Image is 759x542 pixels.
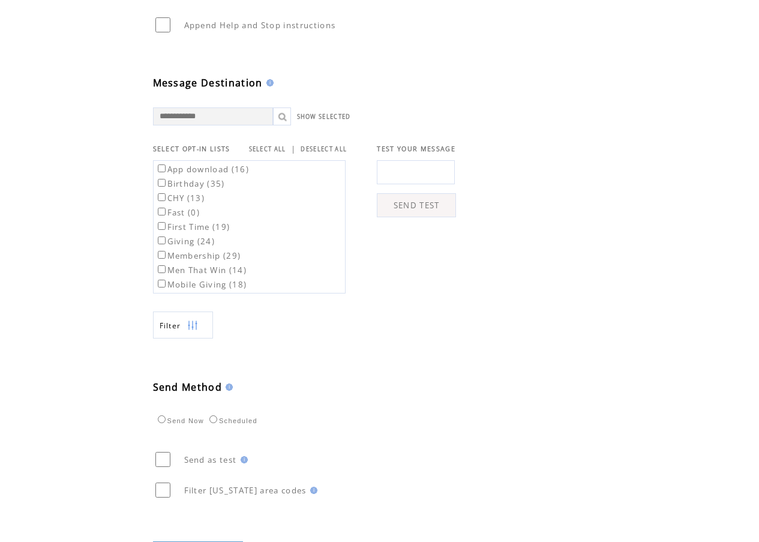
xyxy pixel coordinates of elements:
label: App download (16) [155,164,250,175]
input: App download (16) [158,164,166,172]
label: Men That Win (14) [155,265,247,276]
label: CHY (13) [155,193,205,203]
input: First Time (19) [158,222,166,230]
input: Mobile Giving (18) [158,280,166,288]
input: Scheduled [209,415,217,423]
span: Message Destination [153,76,263,89]
label: First Time (19) [155,221,230,232]
label: Send Now [155,417,204,424]
input: Birthday (35) [158,179,166,187]
span: | [291,143,296,154]
input: Send Now [158,415,166,423]
label: Fast (0) [155,207,200,218]
a: DESELECT ALL [301,145,347,153]
img: help.gif [237,456,248,463]
span: Append Help and Stop instructions [184,20,336,31]
label: Giving (24) [155,236,215,247]
span: Send as test [184,454,237,465]
label: Mobile Giving (18) [155,279,247,290]
span: TEST YOUR MESSAGE [377,145,455,153]
input: Fast (0) [158,208,166,215]
img: filters.png [187,312,198,339]
a: SEND TEST [377,193,456,217]
a: SHOW SELECTED [297,113,351,121]
label: Membership (29) [155,250,241,261]
img: help.gif [307,487,317,494]
input: Men That Win (14) [158,265,166,273]
img: help.gif [263,79,274,86]
a: SELECT ALL [249,145,286,153]
input: CHY (13) [158,193,166,201]
img: help.gif [222,384,233,391]
input: Giving (24) [158,236,166,244]
span: Send Method [153,381,223,394]
input: Membership (29) [158,251,166,259]
label: Scheduled [206,417,257,424]
span: SELECT OPT-IN LISTS [153,145,230,153]
span: Filter [US_STATE] area codes [184,485,307,496]
a: Filter [153,312,213,339]
label: Birthday (35) [155,178,225,189]
span: Show filters [160,321,181,331]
